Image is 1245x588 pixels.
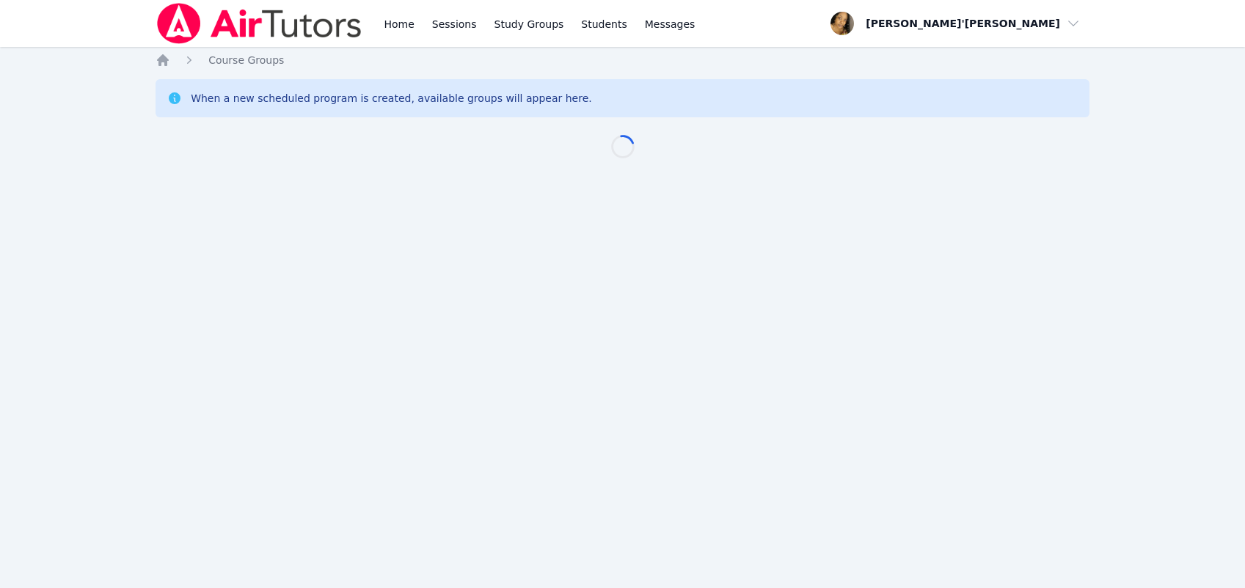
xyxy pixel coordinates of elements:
[191,91,592,106] div: When a new scheduled program is created, available groups will appear here.
[156,53,1089,67] nav: Breadcrumb
[208,54,284,66] span: Course Groups
[156,3,363,44] img: Air Tutors
[208,53,284,67] a: Course Groups
[645,17,695,32] span: Messages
